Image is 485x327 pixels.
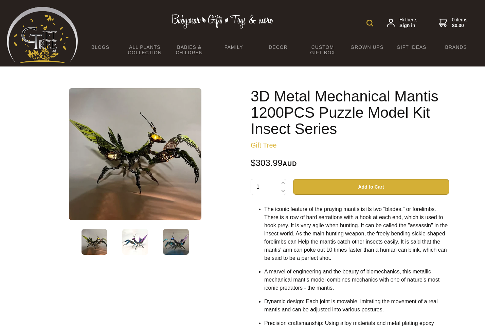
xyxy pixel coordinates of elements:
[264,297,449,314] li: Dynamic design: Each joint is movable, imitating the movement of a real mantis and can be adjuste...
[399,23,417,29] strong: Sign in
[251,141,277,149] a: Gift Tree
[387,17,417,29] a: Hi there,Sign in
[122,229,148,255] img: 3D Metal Mechanical Mantis 1200PCS Puzzle Model Kit Insect Series
[123,40,167,60] a: All Plants Collection
[264,205,449,262] li: The iconic feature of the praying mantis is its two "blades," or forelimbs. There is a row of har...
[167,40,212,60] a: Babies & Children
[264,268,449,292] li: A marvel of engineering and the beauty of biomechanics, this metallic mechanical mantis model com...
[434,40,478,54] a: Brands
[163,229,189,255] img: 3D Metal Mechanical Mantis 1200PCS Puzzle Model Kit Insect Series
[300,40,345,60] a: Custom Gift Box
[452,17,467,29] span: 0 items
[78,40,123,54] a: BLOGS
[251,88,449,137] h1: 3D Metal Mechanical Mantis 1200PCS Puzzle Model Kit Insect Series
[251,159,449,168] div: $303.99
[212,40,256,54] a: Family
[82,229,107,255] img: 3D Metal Mechanical Mantis 1200PCS Puzzle Model Kit Insect Series
[69,88,201,220] img: 3D Metal Mechanical Mantis 1200PCS Puzzle Model Kit Insect Series
[171,14,273,28] img: Babywear - Gifts - Toys & more
[283,160,297,167] span: AUD
[293,179,449,195] button: Add to Cart
[439,17,467,29] a: 0 items$0.00
[389,40,434,54] a: Gift Ideas
[399,17,417,29] span: Hi there,
[256,40,301,54] a: Decor
[7,7,78,63] img: Babyware - Gifts - Toys and more...
[452,23,467,29] strong: $0.00
[345,40,389,54] a: Grown Ups
[366,20,373,26] img: product search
